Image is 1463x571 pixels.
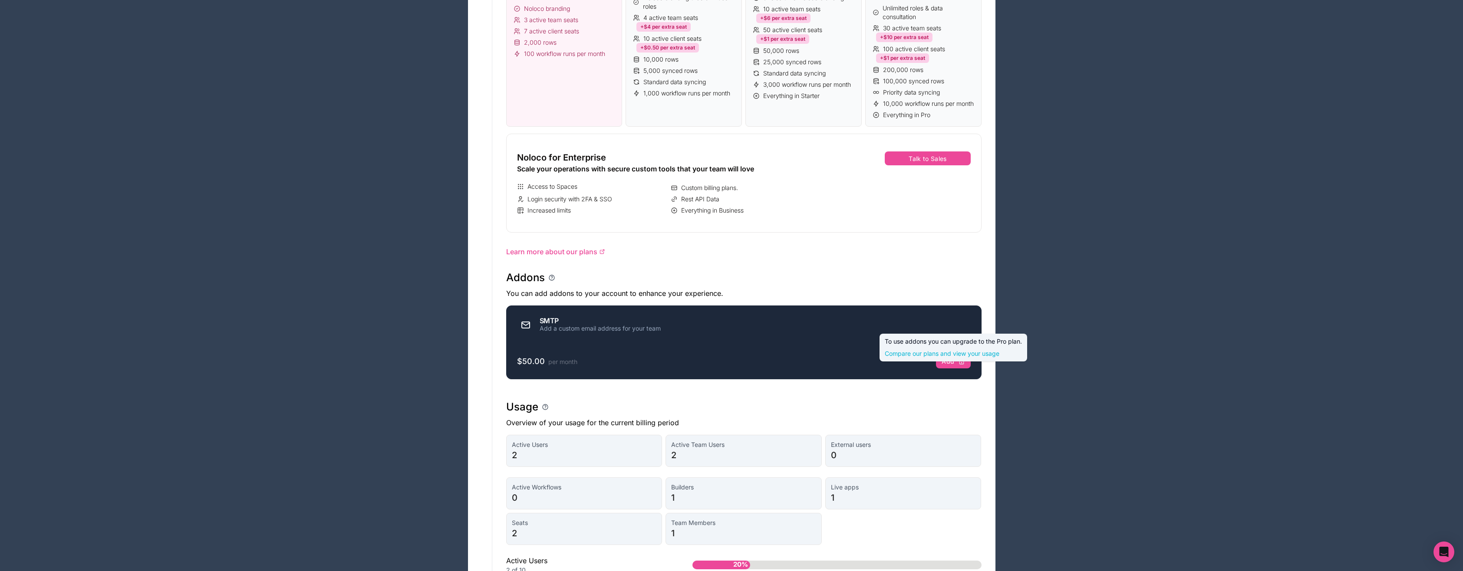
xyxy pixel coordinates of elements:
span: 1 [671,492,816,504]
span: 1,000 workflow runs per month [643,89,730,98]
span: 50,000 rows [763,46,799,55]
span: 3 active team seats [524,16,578,24]
h1: Usage [506,400,538,414]
span: Active Users [512,440,657,449]
span: 1 [831,492,976,504]
span: Custom billing plans. [681,184,738,192]
div: SMTP [540,317,661,324]
span: Everything in Starter [763,92,820,100]
span: 2,000 rows [524,38,557,47]
span: 3,000 workflow runs per month [763,80,851,89]
span: Login security with 2FA & SSO [527,195,612,203]
div: +$4 per extra seat [636,22,691,32]
span: Everything in Pro [883,111,930,119]
span: 50 active client seats [763,26,822,34]
span: Learn more about our plans [506,246,597,257]
span: Noloco for Enterprise [517,151,606,164]
h1: Addons [506,271,545,285]
span: Priority data syncing [883,88,940,97]
span: 100 workflow runs per month [524,49,605,58]
span: Active Workflows [512,483,657,492]
div: +$0.50 per extra seat [636,43,699,53]
span: $50.00 [517,357,545,366]
span: 10 active team seats [763,5,820,13]
div: Open Intercom Messenger [1433,541,1454,562]
span: Active Team Users [671,440,816,449]
a: Learn more about our plans [506,246,982,257]
span: 2 [512,527,657,539]
span: 1 [671,527,816,539]
span: Seats [512,518,657,527]
span: Standard data syncing [763,69,826,78]
span: 0 [512,492,657,504]
span: Access to Spaces [527,182,577,191]
span: Team Members [671,518,816,527]
button: Talk to Sales [885,151,970,165]
span: 10,000 workflow runs per month [883,99,974,108]
span: per month [548,358,577,365]
span: 10,000 rows [643,55,679,64]
span: 7 active client seats [524,27,579,36]
p: Overview of your usage for the current billing period [506,417,982,428]
span: Noloco branding [524,4,570,13]
p: You can add addons to your account to enhance your experience. [506,288,982,299]
div: +$1 per extra seat [756,34,809,44]
span: 25,000 synced rows [763,58,821,66]
div: +$6 per extra seat [756,13,811,23]
span: Standard data syncing [643,78,706,86]
div: +$1 per extra seat [876,53,929,63]
div: +$10 per extra seat [876,33,932,42]
div: Scale your operations with secure custom tools that your team will love [517,164,821,174]
a: Compare our plans and view your usage [885,349,1022,358]
div: Add a custom email address for your team [540,324,661,333]
span: 2 [512,449,657,461]
span: 200,000 rows [883,66,923,74]
span: 100,000 synced rows [883,77,944,85]
span: Builders [671,483,816,492]
span: Unlimited roles & data consultation [883,4,974,21]
span: External users [831,440,976,449]
span: 10 active client seats [643,34,702,43]
span: Rest API Data [681,195,719,203]
span: 100 active client seats [883,45,945,53]
span: 0 [831,449,976,461]
span: Increased limits [527,206,571,215]
span: 5,000 synced rows [643,66,698,75]
span: 4 active team seats [643,13,698,22]
span: Everything in Business [681,206,744,215]
div: To use addons you can upgrade to the Pro plan. [885,337,1022,358]
span: 2 [671,449,816,461]
span: 30 active team seats [883,24,941,33]
span: Live apps [831,483,976,492]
